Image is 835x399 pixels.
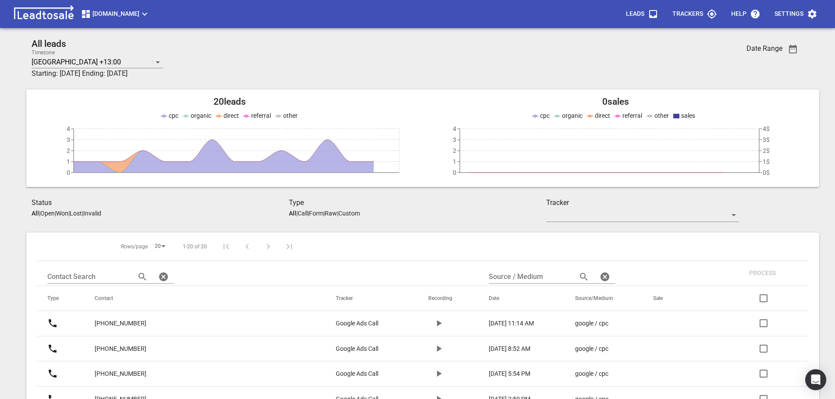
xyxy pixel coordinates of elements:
[626,10,644,18] p: Leads
[337,210,338,217] span: |
[681,112,695,119] span: sales
[309,210,323,217] p: Form
[489,319,534,328] p: [DATE] 11:14 AM
[289,210,296,217] aside: All
[336,319,378,328] p: Google Ads Call
[40,210,55,217] p: Open
[763,136,770,143] tspan: 3$
[47,318,58,328] svg: Call
[575,344,618,353] a: google / cpc
[251,112,271,119] span: referral
[169,112,178,119] span: cpc
[47,368,58,379] svg: Call
[575,369,618,378] a: google / cpc
[746,44,782,53] h3: Date Range
[67,169,70,176] tspan: 0
[325,210,337,217] p: Raw
[289,198,546,208] h3: Type
[782,39,803,60] button: Date Range
[68,210,70,217] span: |
[32,39,675,49] h2: All leads
[323,210,325,217] span: |
[453,158,456,165] tspan: 1
[453,125,456,132] tspan: 4
[546,198,739,208] h3: Tracker
[336,319,394,328] a: Google Ads Call
[95,363,146,385] a: [PHONE_NUMBER]
[453,136,456,143] tspan: 3
[32,198,289,208] h3: Status
[565,286,643,311] th: Source/Medium
[84,286,325,311] th: Contact
[418,286,478,311] th: Recording
[763,169,770,176] tspan: 0$
[283,112,298,119] span: other
[224,112,239,119] span: direct
[336,344,378,353] p: Google Ads Call
[540,112,550,119] span: cpc
[151,240,169,252] div: 20
[56,210,68,217] p: Won
[575,319,618,328] a: google / cpc
[67,136,70,143] tspan: 3
[95,319,146,328] p: [PHONE_NUMBER]
[32,50,55,55] label: Timezone
[805,369,826,390] div: Open Intercom Messenger
[298,210,308,217] p: Call
[775,10,803,18] p: Settings
[67,147,70,154] tspan: 2
[643,286,732,311] th: Sale
[296,210,298,217] span: |
[336,344,394,353] a: Google Ads Call
[336,369,394,378] a: Google Ads Call
[32,57,121,67] p: [GEOGRAPHIC_DATA] +13:00
[67,125,70,132] tspan: 4
[338,210,360,217] p: Custom
[82,210,83,217] span: |
[336,369,378,378] p: Google Ads Call
[95,338,146,360] a: [PHONE_NUMBER]
[11,5,77,23] img: logo
[763,158,770,165] tspan: 1$
[55,210,56,217] span: |
[489,344,530,353] p: [DATE] 8:52 AM
[70,210,82,217] p: Lost
[423,96,809,107] h2: 0 sales
[95,313,146,334] a: [PHONE_NUMBER]
[81,9,150,19] span: [DOMAIN_NAME]
[308,210,309,217] span: |
[83,210,101,217] p: Invalid
[37,96,423,107] h2: 20 leads
[39,210,40,217] span: |
[32,210,39,217] aside: All
[32,68,675,79] h3: Starting: [DATE] Ending: [DATE]
[763,125,770,132] tspan: 4$
[478,286,565,311] th: Date
[575,344,608,353] p: google / cpc
[183,243,207,251] span: 1-20 of 20
[672,10,703,18] p: Trackers
[67,158,70,165] tspan: 1
[121,243,148,251] span: Rows/page
[47,343,58,354] svg: Call
[562,112,583,119] span: organic
[95,344,146,353] p: [PHONE_NUMBER]
[575,319,608,328] p: google / cpc
[575,369,608,378] p: google / cpc
[95,369,146,378] p: [PHONE_NUMBER]
[453,169,456,176] tspan: 0
[763,147,770,154] tspan: 2$
[731,10,746,18] p: Help
[191,112,211,119] span: organic
[37,286,84,311] th: Type
[453,147,456,154] tspan: 2
[622,112,642,119] span: referral
[77,5,153,23] button: [DOMAIN_NAME]
[489,369,540,378] a: [DATE] 5:54 PM
[325,286,418,311] th: Tracker
[595,112,610,119] span: direct
[489,344,540,353] a: [DATE] 8:52 AM
[654,112,669,119] span: other
[489,369,530,378] p: [DATE] 5:54 PM
[489,319,540,328] a: [DATE] 11:14 AM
